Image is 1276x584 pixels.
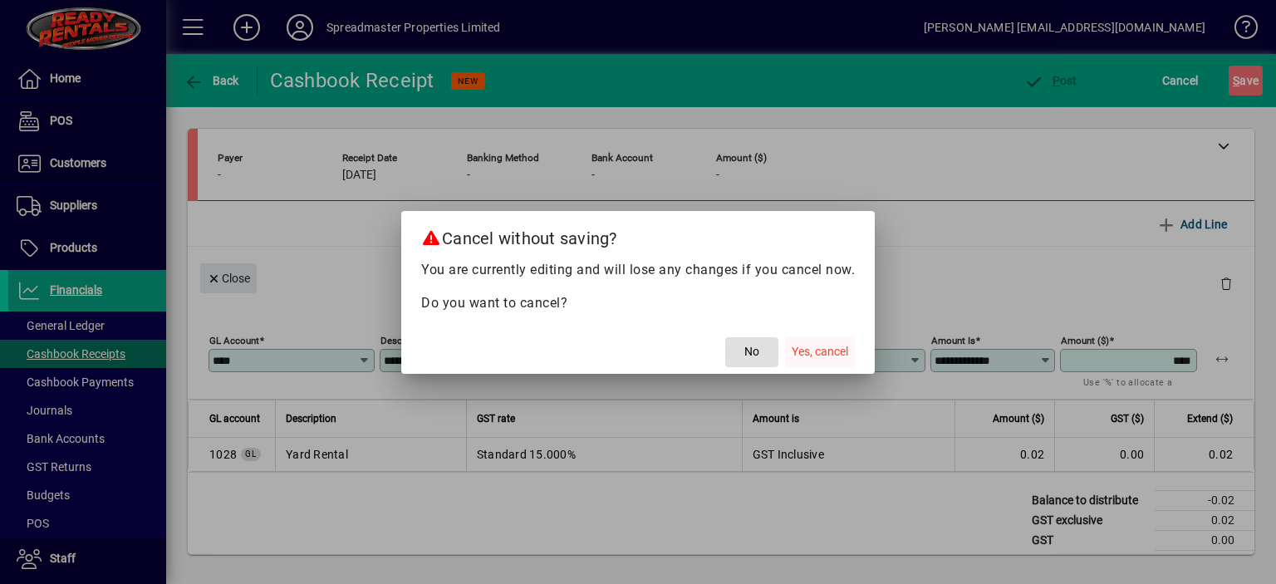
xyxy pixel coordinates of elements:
[401,211,875,259] h2: Cancel without saving?
[792,343,848,361] span: Yes, cancel
[725,337,778,367] button: No
[421,260,855,280] p: You are currently editing and will lose any changes if you cancel now.
[785,337,855,367] button: Yes, cancel
[421,293,855,313] p: Do you want to cancel?
[744,343,759,361] span: No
